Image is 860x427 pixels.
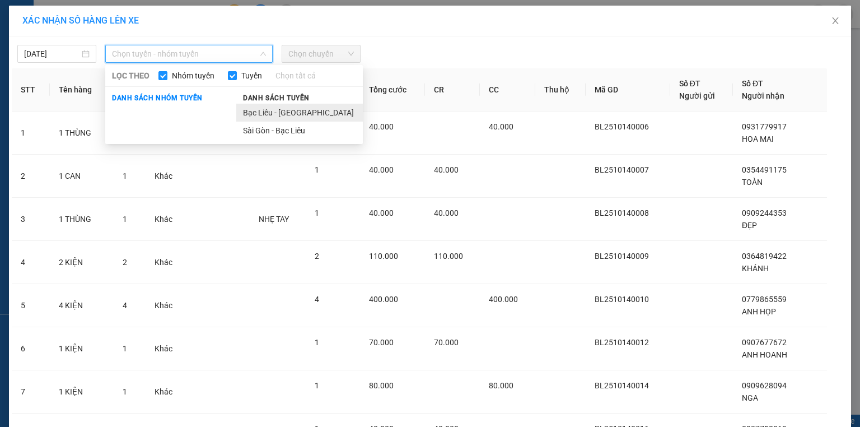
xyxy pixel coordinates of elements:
[742,307,776,316] span: ANH HỌP
[742,165,787,174] span: 0354491175
[595,208,649,217] span: BL2510140008
[742,122,787,131] span: 0931779917
[236,122,363,140] li: Sài Gòn - Bạc Liêu
[50,327,114,370] td: 1 KIỆN
[369,295,398,304] span: 400.000
[12,155,50,198] td: 2
[64,27,73,36] span: environment
[595,165,649,174] span: BL2510140007
[595,338,649,347] span: BL2510140012
[369,338,394,347] span: 70.000
[742,208,787,217] span: 0909244353
[12,241,50,284] td: 4
[489,381,513,390] span: 80.000
[50,112,114,155] td: 1 THÙNG
[489,295,518,304] span: 400.000
[24,48,80,60] input: 14/10/2025
[489,122,513,131] span: 40.000
[820,6,851,37] button: Close
[742,295,787,304] span: 0779865559
[5,70,156,89] b: GỬI : Bến Xe Bạc Liêu
[50,370,114,414] td: 1 KIỆN
[146,327,188,370] td: Khác
[105,93,209,103] span: Danh sách nhóm tuyến
[480,68,535,112] th: CC
[434,252,463,261] span: 110.000
[50,155,114,198] td: 1 CAN
[112,45,266,62] span: Chọn tuyến - nhóm tuyến
[123,171,127,180] span: 1
[12,112,50,155] td: 1
[595,381,649,390] span: BL2510140014
[315,252,319,261] span: 2
[369,165,394,174] span: 40.000
[146,198,188,241] td: Khác
[369,252,398,261] span: 110.000
[123,258,127,267] span: 2
[237,69,267,82] span: Tuyến
[434,165,459,174] span: 40.000
[123,301,127,310] span: 4
[64,7,149,21] b: Nhà Xe Hà My
[288,45,354,62] span: Chọn chuyến
[369,381,394,390] span: 80.000
[12,327,50,370] td: 6
[595,295,649,304] span: BL2510140010
[123,387,127,396] span: 1
[595,252,649,261] span: BL2510140009
[123,344,127,353] span: 1
[12,370,50,414] td: 7
[236,104,363,122] li: Bạc Liêu - [GEOGRAPHIC_DATA]
[12,198,50,241] td: 3
[5,39,213,53] li: 0946 508 595
[742,91,784,100] span: Người nhận
[369,208,394,217] span: 40.000
[360,68,425,112] th: Tổng cước
[167,69,219,82] span: Nhóm tuyến
[742,393,758,402] span: NGA
[260,50,267,57] span: down
[50,198,114,241] td: 1 THÙNG
[12,68,50,112] th: STT
[742,252,787,261] span: 0364819422
[315,338,319,347] span: 1
[275,69,316,82] a: Chọn tất cả
[679,79,700,88] span: Số ĐT
[146,370,188,414] td: Khác
[315,208,319,217] span: 1
[742,79,763,88] span: Số ĐT
[742,381,787,390] span: 0909628094
[236,93,316,103] span: Danh sách tuyến
[369,122,394,131] span: 40.000
[742,350,787,359] span: ANH HOANH
[315,165,319,174] span: 1
[679,91,715,100] span: Người gửi
[535,68,586,112] th: Thu hộ
[315,381,319,390] span: 1
[64,41,73,50] span: phone
[742,134,774,143] span: HOA MAI
[742,178,763,187] span: TOÀN
[425,68,480,112] th: CR
[146,155,188,198] td: Khác
[12,284,50,327] td: 5
[434,338,459,347] span: 70.000
[50,241,114,284] td: 2 KIỆN
[434,208,459,217] span: 40.000
[50,68,114,112] th: Tên hàng
[112,69,149,82] span: LỌC THEO
[146,241,188,284] td: Khác
[123,215,127,224] span: 1
[50,284,114,327] td: 4 KIỆN
[146,284,188,327] td: Khác
[742,221,757,230] span: ĐẸP
[742,264,769,273] span: KHÁNH
[22,15,139,26] span: XÁC NHẬN SỐ HÀNG LÊN XE
[595,122,649,131] span: BL2510140006
[5,25,213,39] li: 995 [PERSON_NAME]
[831,16,840,25] span: close
[586,68,670,112] th: Mã GD
[315,295,319,304] span: 4
[742,338,787,347] span: 0907677672
[259,215,289,224] span: NHẸ TAY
